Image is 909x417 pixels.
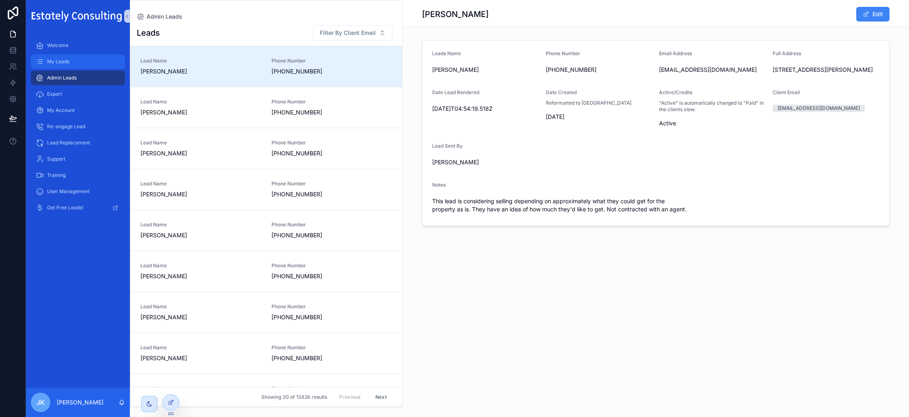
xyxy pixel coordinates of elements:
a: Training [31,168,125,183]
span: Date Created [546,89,577,95]
span: Support [47,156,65,162]
span: [PERSON_NAME] [140,272,262,280]
a: User Management [31,184,125,199]
h1: [PERSON_NAME] [422,9,489,20]
a: Admin Leads [137,13,182,21]
h1: Leads [137,27,160,39]
span: Phone Number [271,58,349,64]
a: Welcome [31,38,125,53]
a: Lead Name[PERSON_NAME]Phone Number[PHONE_NUMBER] [131,333,402,374]
span: [PERSON_NAME] [432,66,539,74]
a: Lead Name[PERSON_NAME]Phone Number[PHONE_NUMBER] [131,87,402,128]
span: Training [47,172,66,178]
span: Lead Name [140,181,262,187]
span: [PERSON_NAME] [140,231,262,239]
span: Lead Sent By [432,143,463,149]
span: User Management [47,188,90,195]
span: [PHONE_NUMBER] [271,67,349,75]
p: [PERSON_NAME] [57,398,103,406]
span: [PERSON_NAME] [140,108,262,116]
span: [PERSON_NAME] [432,158,539,166]
a: My Leads [31,54,125,69]
a: Support [31,152,125,166]
span: [PHONE_NUMBER] [546,66,653,74]
span: Active/Credits [659,89,692,95]
span: [PERSON_NAME] [140,67,262,75]
span: Phone Number [271,181,349,187]
a: Lead Name[PERSON_NAME]Phone Number[PHONE_NUMBER] [131,46,402,87]
span: Phone Number [271,99,349,105]
a: Admin Leads [31,71,125,85]
a: My Account [31,103,125,118]
span: Lead Replacement [47,140,90,146]
span: Lead Name [140,99,262,105]
span: Showing 30 of 12426 results [261,394,327,400]
span: Active [659,119,766,127]
span: Export [47,91,62,97]
a: Lead Name[PERSON_NAME]Phone Number[PHONE_NUMBER] [131,292,402,333]
span: Lead Name [140,58,262,64]
span: Reformatted to [GEOGRAPHIC_DATA] [546,100,631,106]
span: [DATE]T04:54:19.518Z [432,105,539,113]
span: Re-engage Lead [47,123,85,130]
a: Get Free Leads! [31,200,125,215]
span: [PHONE_NUMBER] [271,272,349,280]
a: Export [31,87,125,101]
a: Lead Name[PERSON_NAME]Phone Number[PHONE_NUMBER] [131,128,402,169]
a: Re-engage Lead [31,119,125,134]
span: [PHONE_NUMBER] [271,313,349,321]
span: [PERSON_NAME] [140,354,262,362]
span: [PHONE_NUMBER] [271,108,349,116]
span: Filter By Client Email [320,29,376,37]
span: [PHONE_NUMBER] [271,231,349,239]
span: [PHONE_NUMBER] [271,149,349,157]
span: "Active" is automatically changed to "Paid" in the clients view. [659,100,766,113]
div: scrollable content [26,32,130,226]
span: Email Address [659,50,692,56]
span: Phone Number [271,303,349,310]
span: Full Address [773,50,801,56]
img: App logo [31,10,125,22]
span: [EMAIL_ADDRESS][DOMAIN_NAME] [659,66,766,74]
span: [PHONE_NUMBER] [271,190,349,198]
span: My Account [47,107,75,114]
span: JK [37,398,45,407]
span: This lead is considering selling depending on approximately what they could get for the property ... [432,197,879,213]
span: Admin Leads [47,75,77,81]
span: Lead Name [140,221,262,228]
button: Edit [856,7,890,21]
button: Next [370,391,392,403]
a: Lead Name[PERSON_NAME]Phone Number[PHONE_NUMBER] [131,251,402,292]
span: Lead Name [140,385,262,392]
span: My Leads [47,58,69,65]
span: Admin Leads [146,13,182,21]
a: Lead Replacement [31,135,125,150]
span: [PERSON_NAME] [140,313,262,321]
span: Lead Name [140,262,262,269]
span: Phone Number [271,221,349,228]
span: [PERSON_NAME] [140,149,262,157]
span: [PHONE_NUMBER] [271,354,349,362]
a: Lead Name[PERSON_NAME]Phone Number[PHONE_NUMBER] [131,210,402,251]
span: Lead Name [140,303,262,310]
span: Date Lead Rendered [432,89,479,95]
span: [DATE] [546,113,653,121]
span: Get Free Leads! [47,204,83,211]
button: Select Button [313,25,392,41]
span: Phone Number [271,140,349,146]
span: [STREET_ADDRESS][PERSON_NAME] [773,66,880,74]
a: Lead Name[PERSON_NAME]Phone Number[PHONE_NUMBER] [131,169,402,210]
span: Lead Name [140,140,262,146]
span: [PERSON_NAME] [140,190,262,198]
span: Phone Number [271,385,349,392]
span: Phone Number [271,262,349,269]
span: Phone Number [546,50,580,56]
span: Lead Name [140,344,262,351]
span: Phone Number [271,344,349,351]
span: Leads Name [432,50,461,56]
span: Notes [432,182,446,188]
span: Client Email [773,89,800,95]
span: Welcome [47,42,69,49]
div: [EMAIL_ADDRESS][DOMAIN_NAME] [778,105,860,112]
a: Lead Name[PERSON_NAME]Phone Number[PHONE_NUMBER] [131,374,402,415]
